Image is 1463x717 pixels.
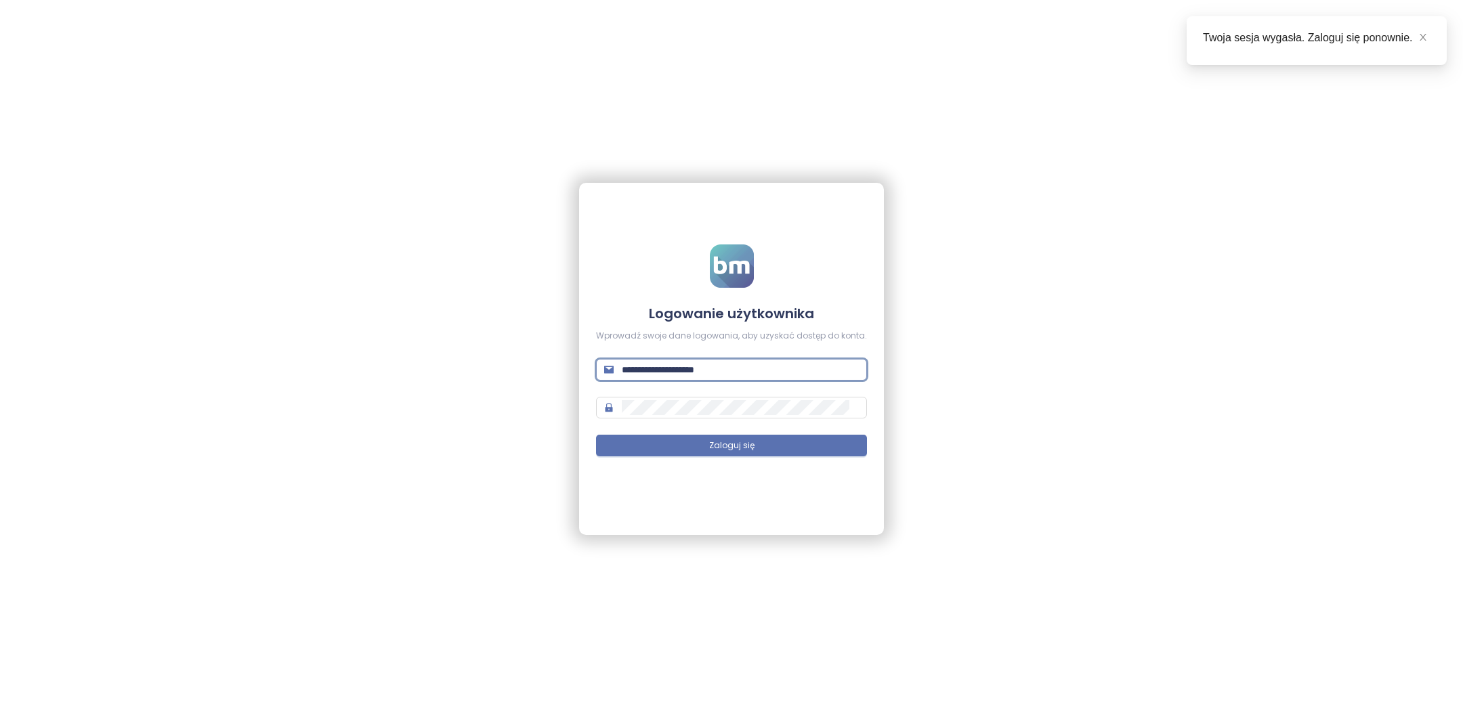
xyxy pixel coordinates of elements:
button: Zaloguj się [596,435,867,456]
span: mail [604,365,614,374]
img: logo [710,244,754,288]
h4: Logowanie użytkownika [596,304,867,323]
span: lock [604,403,614,412]
div: Wprowadź swoje dane logowania, aby uzyskać dostęp do konta. [596,330,867,343]
div: Twoja sesja wygasła. Zaloguj się ponownie. [1203,30,1430,46]
span: Zaloguj się [709,439,755,452]
span: close [1418,32,1428,42]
